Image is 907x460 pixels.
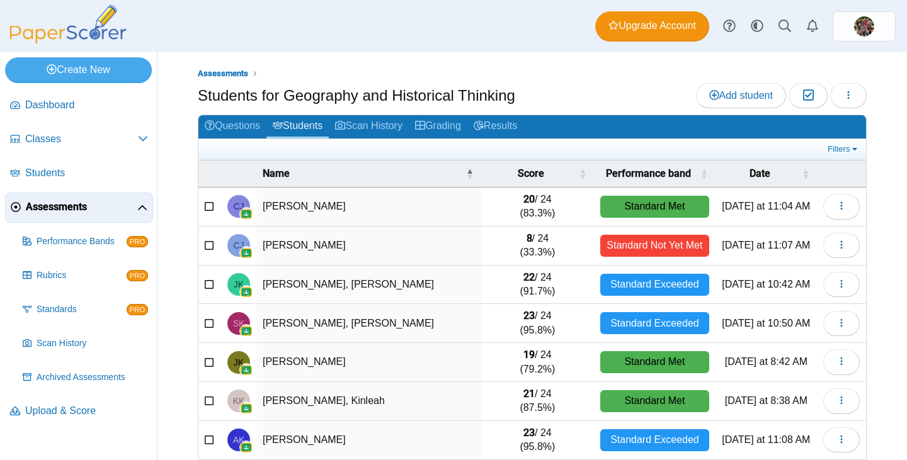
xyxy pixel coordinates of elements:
[5,57,152,82] a: Create New
[481,266,594,305] td: / 24 (91.7%)
[256,382,481,421] td: [PERSON_NAME], Kinleah
[198,115,266,138] a: Questions
[18,328,153,359] a: Scan History
[518,167,544,179] span: Score
[523,271,535,283] b: 22
[18,227,153,257] a: Performance Bands PRO
[256,421,481,460] td: [PERSON_NAME]
[233,319,245,328] span: Sawyer Kimmer
[802,160,809,187] span: Date : Activate to sort
[725,395,807,406] time: Sep 16, 2025 at 8:38 AM
[240,247,253,259] img: googleClassroom-logo.png
[37,269,127,282] span: Rubrics
[600,351,709,373] div: Standard Met
[481,188,594,227] td: / 24 (83.3%)
[600,235,709,257] div: Standard Not Yet Met
[467,115,523,138] a: Results
[240,402,253,415] img: googleClassroom-logo.png
[608,19,696,33] span: Upgrade Account
[466,160,474,187] span: Name : Activate to invert sorting
[233,241,244,250] span: Cynthia Juarez-Cortez
[233,202,244,211] span: Claire Jones
[256,343,481,382] td: [PERSON_NAME]
[725,356,807,367] time: Sep 16, 2025 at 8:42 AM
[854,16,874,36] img: ps.ZGjZAUrt273eHv6v
[256,266,481,305] td: [PERSON_NAME], [PERSON_NAME]
[240,441,253,454] img: googleClassroom-logo.png
[579,160,586,187] span: Score : Activate to sort
[240,208,253,220] img: googleClassroom-logo.png
[127,236,148,247] span: PRO
[833,11,896,42] a: ps.ZGjZAUrt273eHv6v
[600,196,709,218] div: Standard Met
[25,404,148,418] span: Upload & Score
[240,364,253,376] img: googleClassroom-logo.png
[600,390,709,412] div: Standard Met
[37,371,148,384] span: Archived Assessments
[523,388,535,400] b: 21
[18,261,153,291] a: Rubrics PRO
[233,396,245,405] span: Kinleah Kost
[481,382,594,421] td: / 24 (87.5%)
[600,429,709,451] div: Standard Exceeded
[240,286,253,298] img: googleClassroom-logo.png
[37,303,127,316] span: Standards
[18,362,153,393] a: Archived Assessments
[127,270,148,281] span: PRO
[25,98,148,112] span: Dashboard
[198,69,248,78] span: Assessments
[256,188,481,227] td: [PERSON_NAME]
[234,358,244,367] span: Jayden Kolonko
[5,5,131,43] img: PaperScorer
[256,304,481,343] td: [PERSON_NAME], [PERSON_NAME]
[722,279,810,289] time: Sep 16, 2025 at 10:42 AM
[700,160,708,187] span: Performance band : Activate to sort
[799,13,826,40] a: Alerts
[127,304,148,315] span: PRO
[595,11,709,42] a: Upgrade Account
[722,201,810,211] time: Sep 16, 2025 at 11:04 AM
[523,310,535,322] b: 23
[722,434,810,445] time: Sep 16, 2025 at 11:08 AM
[481,421,594,460] td: / 24 (95.8%)
[722,318,810,328] time: Sep 16, 2025 at 10:50 AM
[824,143,863,155] a: Filters
[5,396,153,427] a: Upload & Score
[25,166,148,180] span: Students
[696,83,786,108] a: Add student
[256,227,481,266] td: [PERSON_NAME]
[26,200,137,214] span: Assessments
[5,125,153,155] a: Classes
[198,85,515,106] h1: Students for Geography and Historical Thinking
[234,280,244,289] span: Jackson Keates
[233,435,245,444] span: Amelia Kotris
[722,240,810,250] time: Sep 16, 2025 at 11:07 AM
[600,274,709,296] div: Standard Exceeded
[37,235,127,248] span: Performance Bands
[523,193,535,205] b: 20
[37,337,148,350] span: Scan History
[5,35,131,45] a: PaperScorer
[709,90,773,101] span: Add student
[5,193,153,223] a: Assessments
[481,304,594,343] td: / 24 (95.8%)
[481,227,594,266] td: / 24 (33.3%)
[25,132,138,146] span: Classes
[854,16,874,36] span: Kerry Swicegood
[195,66,251,82] a: Assessments
[523,349,535,361] b: 19
[5,159,153,189] a: Students
[527,232,532,244] b: 8
[329,115,409,138] a: Scan History
[263,167,290,179] span: Name
[409,115,467,138] a: Grading
[600,312,709,334] div: Standard Exceeded
[5,91,153,121] a: Dashboard
[750,167,770,179] span: Date
[523,427,535,439] b: 23
[240,325,253,337] img: googleClassroom-logo.png
[18,295,153,325] a: Standards PRO
[266,115,329,138] a: Students
[481,343,594,382] td: / 24 (79.2%)
[606,167,691,179] span: Performance band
